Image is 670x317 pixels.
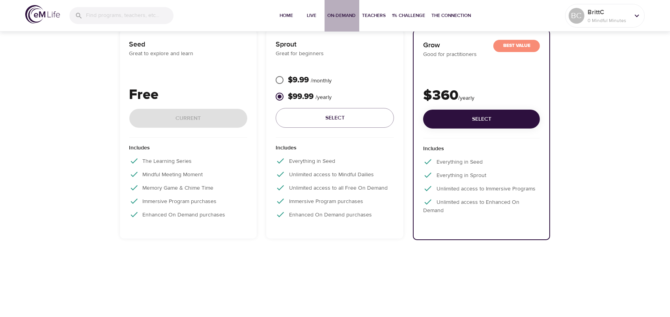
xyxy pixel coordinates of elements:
button: Select [276,108,394,128]
p: Great to explore and learn [129,50,248,58]
p: Everything in Seed [276,156,394,166]
p: $360 [423,85,540,106]
p: Immersive Program purchases [276,196,394,206]
span: Home [277,11,296,20]
p: $9.99 [288,74,332,86]
span: Select [282,113,388,123]
span: Select [429,114,534,124]
p: Unlimited access to Immersive Programs [423,184,540,193]
p: Grow [423,40,540,50]
p: Mindful Meeting Moment [129,170,248,179]
span: / monthly [311,77,332,84]
p: Memory Game & Chime Time [129,183,248,192]
span: 1% Challenge [392,11,426,20]
span: Teachers [362,11,386,20]
p: Great for beginners [276,50,394,58]
p: $99.99 [288,91,332,103]
span: Live [302,11,321,20]
p: Unlimited access to Enhanced On Demand [423,197,540,215]
p: Free [129,84,248,106]
p: Seed [129,39,248,50]
p: Unlimited access to Mindful Dailies [276,170,394,179]
div: BC [569,8,584,24]
p: BrittC [588,7,629,17]
p: Sprout [276,39,394,50]
p: 0 Mindful Minutes [588,17,629,24]
p: Everything in Sprout [423,170,540,180]
p: Good for practitioners [423,50,540,59]
input: Find programs, teachers, etc... [86,7,174,24]
img: logo [25,5,60,24]
button: Select [423,110,540,129]
span: On-Demand [328,11,356,20]
p: Unlimited access to all Free On Demand [276,183,394,192]
p: Immersive Program purchases [129,196,248,206]
span: / yearly [315,94,332,101]
p: Includes [423,145,540,157]
p: Everything in Seed [423,157,540,166]
p: Includes [276,144,394,156]
p: Enhanced On Demand purchases [276,210,394,219]
span: / yearly [458,95,474,102]
p: The Learning Series [129,156,248,166]
p: Enhanced On Demand purchases [129,210,248,219]
p: Includes [129,144,248,156]
span: The Connection [432,11,471,20]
